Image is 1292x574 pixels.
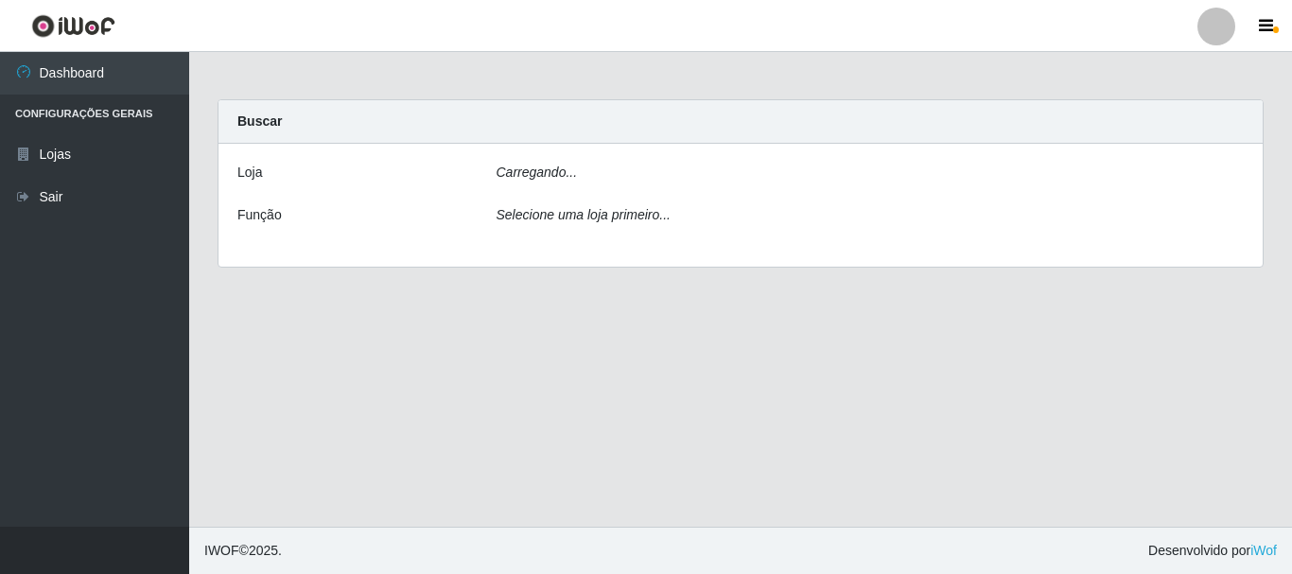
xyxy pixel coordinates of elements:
[497,165,578,180] i: Carregando...
[1148,541,1277,561] span: Desenvolvido por
[31,14,115,38] img: CoreUI Logo
[237,205,282,225] label: Função
[237,113,282,129] strong: Buscar
[1250,543,1277,558] a: iWof
[204,541,282,561] span: © 2025 .
[237,163,262,183] label: Loja
[204,543,239,558] span: IWOF
[497,207,671,222] i: Selecione uma loja primeiro...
